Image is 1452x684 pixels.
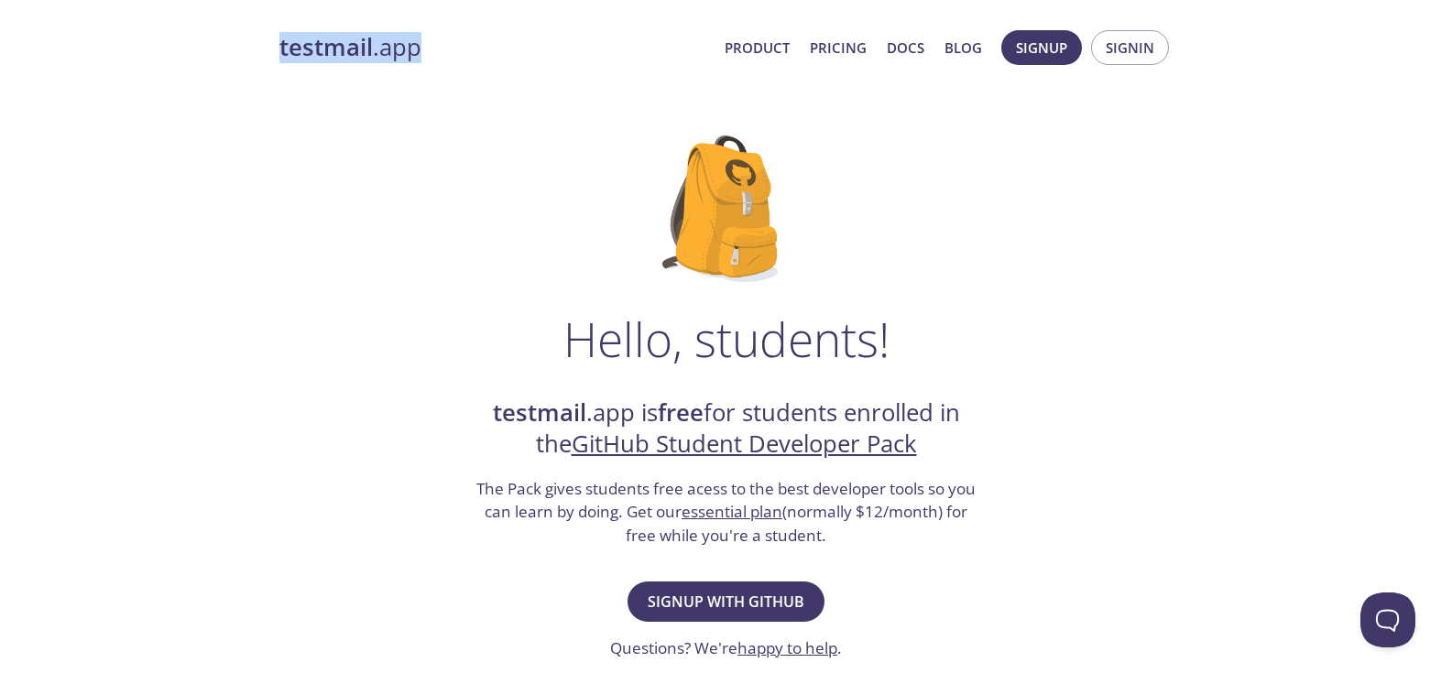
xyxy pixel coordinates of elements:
button: Signin [1091,30,1169,65]
button: Signup [1001,30,1082,65]
a: essential plan [682,501,782,522]
h1: Hello, students! [563,311,890,366]
img: github-student-backpack.png [662,136,790,282]
a: GitHub Student Developer Pack [572,428,917,460]
span: Signup [1016,36,1067,60]
a: Blog [944,36,982,60]
strong: testmail [493,396,586,429]
strong: testmail [279,31,373,63]
a: Product [725,36,790,60]
a: Pricing [810,36,867,60]
strong: free [658,396,704,429]
span: Signup with GitHub [648,589,804,614]
iframe: Help Scout Beacon - Open [1360,592,1415,647]
h3: Questions? We're . [610,636,842,660]
a: testmail.app [279,32,710,63]
button: Signup with GitHub [628,581,824,622]
a: Docs [887,36,924,60]
a: happy to help [737,637,837,658]
h3: The Pack gives students free acess to the best developer tools so you can learn by doing. Get our... [475,477,978,548]
span: Signin [1106,36,1154,60]
h2: .app is for students enrolled in the [475,397,978,461]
